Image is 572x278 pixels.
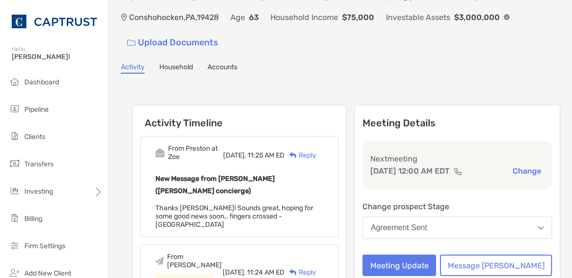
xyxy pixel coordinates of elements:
[249,11,259,23] p: 63
[370,165,450,177] p: [DATE] 12:00 AM EDT
[370,153,544,165] p: Next meeting
[167,253,223,269] div: From [PERSON_NAME]
[362,117,552,129] p: Meeting Details
[9,76,20,87] img: dashboard icon
[133,105,346,129] h6: Activity Timeline
[24,242,65,250] span: Firm Settings
[510,166,544,176] button: Change
[121,14,127,21] img: Location Icon
[9,103,20,115] img: pipeline icon
[362,200,552,213] p: Change prospect Stage
[24,105,49,114] span: Pipeline
[386,11,450,23] p: Investable Assets
[270,11,338,23] p: Household Income
[155,175,275,195] b: New Message from [PERSON_NAME] ([PERSON_NAME] concierge)
[9,130,20,142] img: clients icon
[504,14,510,20] img: Info Icon
[362,217,552,239] button: Agreement Sent
[24,78,59,86] span: Dashboard
[223,268,246,277] span: [DATE],
[9,158,20,169] img: transfers icon
[289,152,297,159] img: Reply icon
[9,212,20,224] img: billing icon
[371,223,427,232] div: Agreement Sent
[159,63,193,74] a: Household
[362,255,436,276] button: Meeting Update
[12,53,103,61] span: [PERSON_NAME]!
[168,144,223,161] div: From Preston at Zoe
[289,269,297,276] img: Reply icon
[454,11,500,23] p: $3,000,000
[24,133,45,141] span: Clients
[285,267,316,278] div: Reply
[230,11,245,23] p: Age
[121,32,225,53] a: Upload Documents
[9,185,20,197] img: investing icon
[223,151,246,159] span: [DATE],
[248,151,285,159] span: 11:25 AM ED
[247,268,285,277] span: 11:24 AM ED
[9,239,20,251] img: firm-settings icon
[155,148,165,158] img: Event icon
[12,4,97,39] img: CAPTRUST Logo
[24,187,53,196] span: Investing
[127,40,135,46] img: button icon
[24,269,71,278] span: Add New Client
[121,63,145,74] a: Activity
[538,226,544,230] img: Open dropdown arrow
[24,215,42,223] span: Billing
[129,11,219,23] p: Conshohocken , PA , 19428
[208,63,237,74] a: Accounts
[155,257,164,265] img: Event icon
[155,204,313,229] span: Thanks [PERSON_NAME]! Sounds great, hoping for some good news soon.. fingers crossed -[GEOGRAPHIC...
[440,255,552,276] button: Message [PERSON_NAME]
[454,167,462,175] img: communication type
[24,160,54,168] span: Transfers
[285,150,316,160] div: Reply
[342,11,374,23] p: $75,000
